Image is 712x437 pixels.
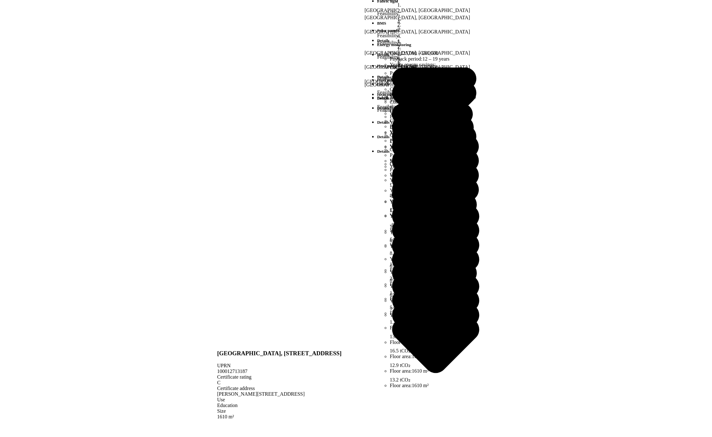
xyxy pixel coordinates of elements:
div: Size [217,408,341,414]
h5: Heat pump fabric deep [377,78,482,83]
div: UPRN [217,363,341,369]
div: [PERSON_NAME][STREET_ADDRESS] [217,391,341,397]
h5: Fabric deep [377,95,482,100]
h5: Solar panels [377,28,476,33]
li: Yearly energy use change: [390,242,482,312]
div: 100012713187 [217,369,341,374]
h3: [GEOGRAPHIC_DATA], [STREET_ADDRESS] [217,350,341,357]
div: [GEOGRAPHIC_DATA], [GEOGRAPHIC_DATA] [365,29,479,35]
div: Certificate address [217,386,341,391]
div: Use [217,397,341,403]
li: Floor area: [390,383,482,388]
div: [GEOGRAPHIC_DATA], [GEOGRAPHIC_DATA] [365,50,482,56]
span: 30+ years [423,167,442,172]
li: Payback period: [390,167,482,173]
div: [GEOGRAPHIC_DATA], [GEOGRAPHIC_DATA] [365,8,475,13]
h5: Details [377,149,482,154]
div: [GEOGRAPHIC_DATA], [GEOGRAPHIC_DATA] [365,79,482,85]
span: 13.2 tCO₂ [390,371,482,382]
span: 72.3 MWh, 45.0% [390,301,482,312]
div: [GEOGRAPHIC_DATA], [GEOGRAPHIC_DATA] [365,15,476,21]
li: Yearly energy savings: [390,173,482,243]
div: [GEOGRAPHIC_DATA], [GEOGRAPHIC_DATA] [365,64,482,70]
span: £4,215 [390,231,482,242]
span: £160,000 – £450,000 [400,161,443,167]
h5: Heat pump fabric light [377,63,482,68]
li: Yearly GHG change: [390,312,482,383]
div: [GEOGRAPHIC_DATA], [GEOGRAPHIC_DATA] [365,82,482,88]
li: Cost: [390,161,482,167]
h5: Energy monitoring [377,42,479,47]
div: C [217,380,341,386]
div: Education [217,403,341,408]
div: 1610 m² [217,414,341,420]
span: 1610 m² [412,383,429,388]
dt: Feasibility [377,107,482,113]
div: Certificate rating [217,374,341,380]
